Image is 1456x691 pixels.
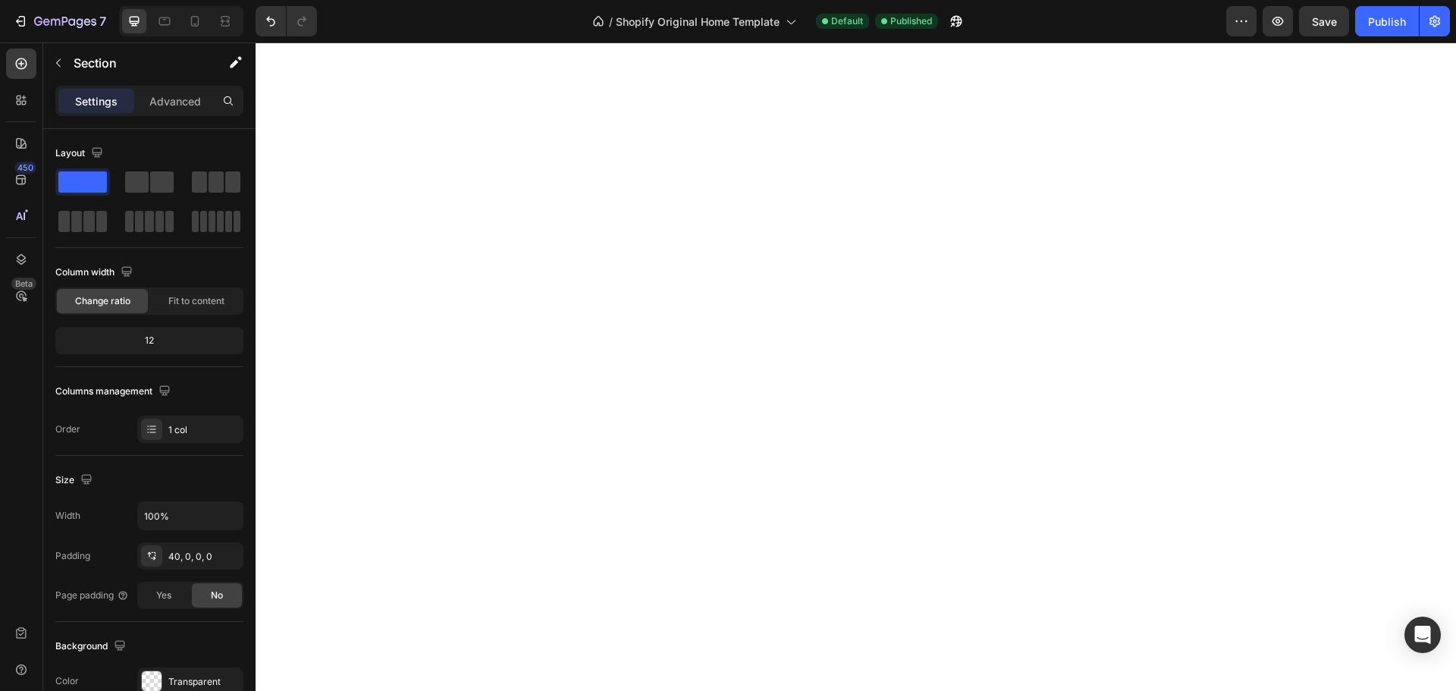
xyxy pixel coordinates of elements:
[55,262,136,283] div: Column width
[55,674,79,688] div: Color
[609,14,613,30] span: /
[55,143,106,164] div: Layout
[138,502,243,529] input: Auto
[58,330,240,351] div: 12
[99,12,106,30] p: 7
[890,14,932,28] span: Published
[1355,6,1419,36] button: Publish
[1368,14,1406,30] div: Publish
[256,42,1456,691] iframe: To enrich screen reader interactions, please activate Accessibility in Grammarly extension settings
[831,14,863,28] span: Default
[55,549,90,563] div: Padding
[616,14,780,30] span: Shopify Original Home Template
[149,93,201,109] p: Advanced
[256,6,317,36] div: Undo/Redo
[1312,15,1337,28] span: Save
[55,589,129,602] div: Page padding
[1299,6,1349,36] button: Save
[11,278,36,290] div: Beta
[75,93,118,109] p: Settings
[55,509,80,523] div: Width
[75,294,130,308] span: Change ratio
[55,382,174,402] div: Columns management
[55,422,80,436] div: Order
[1404,617,1441,653] div: Open Intercom Messenger
[168,294,224,308] span: Fit to content
[6,6,113,36] button: 7
[168,675,240,689] div: Transparent
[211,589,223,602] span: No
[168,423,240,437] div: 1 col
[168,550,240,564] div: 40, 0, 0, 0
[74,54,198,72] p: Section
[55,636,129,657] div: Background
[55,470,96,491] div: Size
[156,589,171,602] span: Yes
[14,162,36,174] div: 450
